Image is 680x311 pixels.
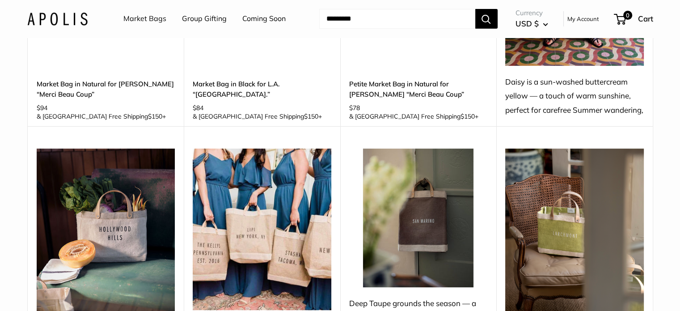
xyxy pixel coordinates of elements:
[567,13,599,24] a: My Account
[515,19,539,28] span: USD $
[475,9,498,29] button: Search
[193,113,322,119] span: & [GEOGRAPHIC_DATA] Free Shipping +
[148,112,162,120] span: $150
[37,104,47,112] span: $94
[349,149,488,287] img: Deep Taupe grounds the season — a rich, understated neutral made for pre-fall evenings, where gol...
[349,113,478,119] span: & [GEOGRAPHIC_DATA] Free Shipping +
[349,79,488,100] a: Petite Market Bag in Natural for [PERSON_NAME] “Merci Beau Coup”
[193,149,331,310] img: Make the bachelorette party unforgettable with personalized Apolis gifts—custom colors, logos, an...
[37,113,166,119] span: & [GEOGRAPHIC_DATA] Free Shipping +
[242,12,286,26] a: Coming Soon
[615,12,653,26] a: 0 Cart
[182,12,227,26] a: Group Gifting
[27,12,88,25] img: Apolis
[349,104,360,112] span: $78
[460,112,475,120] span: $150
[623,11,632,20] span: 0
[505,75,644,117] div: Daisy is a sun-washed buttercream yellow — a touch of warm sunshine, perfect for carefree Summer ...
[515,7,548,19] span: Currency
[304,112,318,120] span: $150
[123,12,166,26] a: Market Bags
[193,104,203,112] span: $84
[37,79,175,100] a: Market Bag in Natural for [PERSON_NAME] “Merci Beau Coup”
[515,17,548,31] button: USD $
[638,14,653,23] span: Cart
[193,79,331,100] a: Market Bag in Black for L.A. “[GEOGRAPHIC_DATA].”
[319,9,475,29] input: Search...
